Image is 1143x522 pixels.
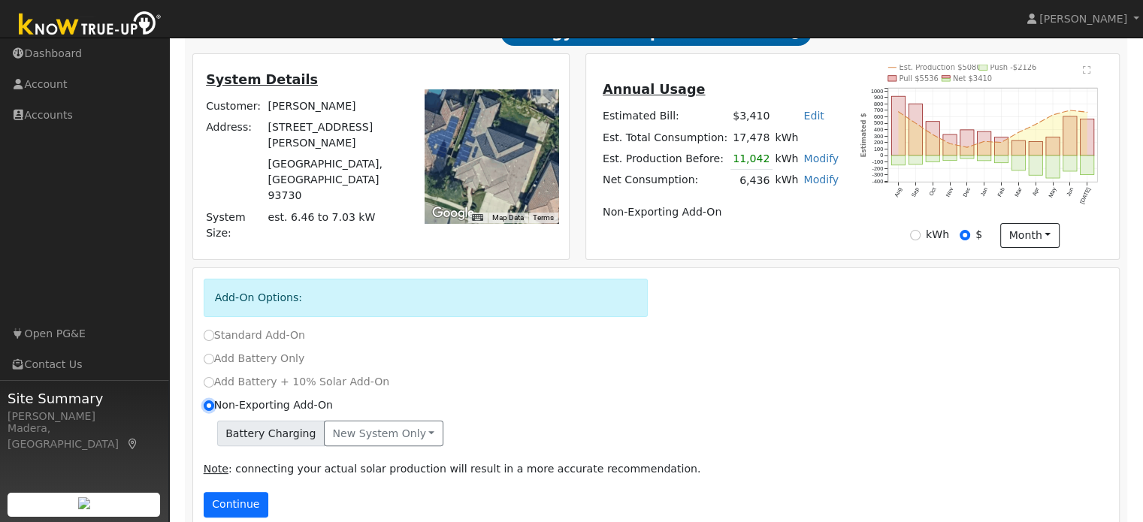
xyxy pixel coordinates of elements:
[978,155,991,161] rect: onclick=""
[600,170,730,192] td: Net Consumption:
[945,186,955,198] text: Nov
[204,95,265,116] td: Customer:
[893,186,903,198] text: Aug
[204,116,265,153] td: Address:
[874,139,883,146] text: 200
[428,204,478,223] img: Google
[1046,155,1060,178] rect: onclick=""
[872,158,884,165] text: -100
[979,186,989,198] text: Jan
[1086,111,1088,113] circle: onclick=""
[268,211,376,223] span: est. 6.46 to 7.03 kW
[891,155,905,165] rect: onclick=""
[8,388,161,409] span: Site Summary
[773,148,801,170] td: kWh
[730,106,773,127] td: $3,410
[874,94,883,101] text: 900
[204,377,214,388] input: Add Battery + 10% Solar Add-On
[1063,116,1077,155] rect: onclick=""
[1013,186,1024,198] text: Mar
[204,207,265,243] td: System Size:
[1031,186,1041,198] text: Apr
[943,134,957,155] rect: onclick=""
[975,227,982,243] label: $
[204,463,701,475] span: : connecting your actual solar production will result in a more accurate recommendation.
[897,110,900,113] circle: onclick=""
[730,127,773,148] td: 17,478
[1035,123,1037,125] circle: onclick=""
[204,463,228,475] u: Note
[872,171,884,178] text: -300
[1048,186,1058,199] text: May
[1069,109,1072,111] circle: onclick=""
[1063,155,1077,171] rect: onclick=""
[872,165,884,172] text: -200
[1018,131,1020,134] circle: onclick=""
[1000,223,1060,249] button: month
[978,131,991,155] rect: onclick=""
[603,82,705,97] u: Annual Usage
[874,101,883,107] text: 800
[909,104,922,155] rect: onclick=""
[874,107,883,113] text: 700
[880,152,883,158] text: 0
[1046,137,1060,155] rect: onclick=""
[928,186,938,197] text: Oct
[943,155,957,161] rect: onclick=""
[1029,155,1042,175] rect: onclick=""
[204,397,333,413] label: Non-Exporting Add-On
[1052,113,1054,116] circle: onclick=""
[600,106,730,127] td: Estimated Bill:
[966,146,969,149] circle: onclick=""
[492,213,524,223] button: Map Data
[1011,140,1025,155] rect: onclick=""
[926,227,949,243] label: kWh
[730,148,773,170] td: 11,042
[265,116,404,153] td: [STREET_ADDRESS][PERSON_NAME]
[926,155,939,161] rect: onclick=""
[730,170,773,192] td: 6,436
[600,127,730,148] td: Est. Total Consumption:
[874,119,883,126] text: 500
[960,230,970,240] input: $
[874,133,883,140] text: 300
[860,113,868,157] text: Estimated $
[324,421,443,446] button: New system only
[265,207,404,243] td: System Size
[204,330,214,340] input: Standard Add-On
[910,230,921,240] input: kWh
[995,155,1008,163] rect: onclick=""
[11,8,169,42] img: Know True-Up
[949,143,951,145] circle: onclick=""
[1000,141,1002,143] circle: onclick=""
[1083,65,1091,74] text: 
[78,497,90,509] img: retrieve
[872,178,884,185] text: -400
[773,127,842,148] td: kWh
[996,186,1006,198] text: Feb
[990,63,1037,71] text: Push -$2126
[1029,142,1042,156] rect: onclick=""
[773,170,801,192] td: kWh
[909,155,922,164] rect: onclick=""
[900,63,981,71] text: Est. Production $5080
[600,148,730,170] td: Est. Production Before:
[995,137,1008,155] rect: onclick=""
[1065,186,1075,198] text: Jun
[1081,155,1094,175] rect: onclick=""
[204,351,305,367] label: Add Battery Only
[932,134,934,136] circle: onclick=""
[217,421,325,446] span: Battery Charging
[874,146,883,152] text: 100
[204,327,305,343] label: Standard Add-On
[871,87,883,94] text: 1000
[206,72,318,87] u: System Details
[204,492,268,517] button: Continue
[204,374,390,390] label: Add Battery + 10% Solar Add-On
[265,154,404,207] td: [GEOGRAPHIC_DATA], [GEOGRAPHIC_DATA] 93730
[8,409,161,424] div: [PERSON_NAME]
[915,122,917,124] circle: onclick=""
[803,173,839,186] a: Modify
[265,95,404,116] td: [PERSON_NAME]
[428,204,478,223] a: Open this area in Google Maps (opens a new window)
